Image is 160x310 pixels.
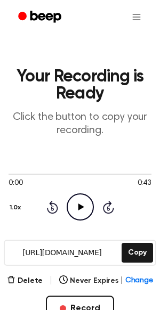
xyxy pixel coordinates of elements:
span: | [121,275,123,287]
h1: Your Recording is Ready [9,68,151,102]
span: Change [125,275,153,287]
button: 1.0x [9,199,25,217]
a: Beep [11,7,71,28]
button: Open menu [124,4,149,30]
span: | [49,274,53,287]
span: 0:00 [9,178,22,189]
span: 0:43 [138,178,151,189]
button: Delete [7,275,43,287]
button: Copy [122,243,153,263]
p: Click the button to copy your recording. [9,111,151,137]
button: Never Expires|Change [59,275,153,287]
